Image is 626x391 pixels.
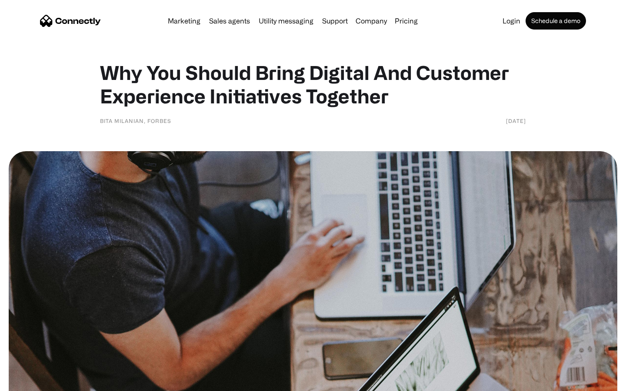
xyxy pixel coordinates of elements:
[40,14,101,27] a: home
[356,15,387,27] div: Company
[17,376,52,388] ul: Language list
[391,17,421,24] a: Pricing
[255,17,317,24] a: Utility messaging
[506,116,526,125] div: [DATE]
[9,376,52,388] aside: Language selected: English
[100,61,526,108] h1: Why You Should Bring Digital And Customer Experience Initiatives Together
[164,17,204,24] a: Marketing
[353,15,390,27] div: Company
[499,17,524,24] a: Login
[100,116,171,125] div: Bita Milanian, Forbes
[206,17,253,24] a: Sales agents
[526,12,586,30] a: Schedule a demo
[319,17,351,24] a: Support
